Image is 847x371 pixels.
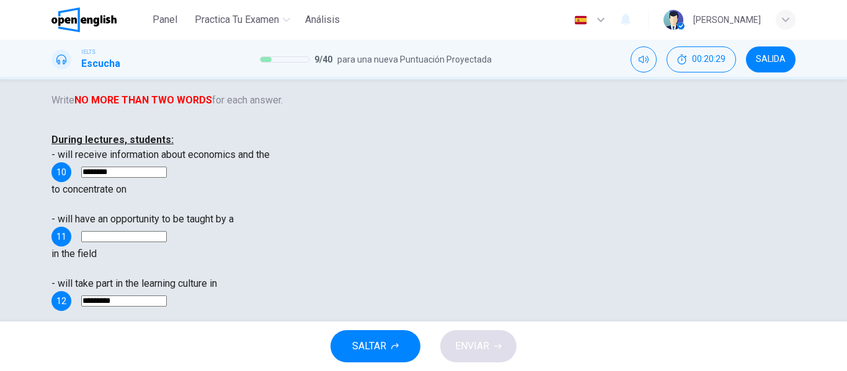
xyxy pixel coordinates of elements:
span: SALTAR [352,338,386,355]
button: Análisis [300,9,345,31]
span: Análisis [305,12,340,27]
div: Silenciar [631,46,657,72]
img: OpenEnglish logo [51,7,117,32]
span: SALIDA [756,55,786,64]
u: During lectures, students: [51,134,174,146]
span: - will have an opportunity to be taught by a [51,213,234,225]
div: [PERSON_NAME] [693,12,761,27]
a: OpenEnglish logo [51,7,145,32]
span: - will receive information about economics and the [51,134,270,160]
b: NO MORE THAN TWO WORDS [74,94,212,106]
span: to concentrate on [51,183,126,195]
span: IELTS [81,48,95,56]
span: Practica tu examen [195,12,279,27]
img: es [573,15,588,25]
span: Panel [153,12,177,27]
span: 9 / 40 [314,52,332,67]
div: Ocultar [667,46,736,72]
span: 10 [56,168,66,177]
span: 11 [56,232,66,241]
span: in the field [51,248,97,260]
button: SALTAR [330,330,420,362]
h1: Escucha [81,56,120,71]
button: Panel [145,9,185,31]
img: Profile picture [663,10,683,30]
span: 12 [56,297,66,305]
span: - will take part in the learning culture in [51,277,217,289]
span: para una nueva Puntuación Proyectada [337,52,492,67]
button: 00:20:29 [667,46,736,72]
span: 00:20:29 [692,55,725,64]
button: Practica tu examen [190,9,295,31]
button: SALIDA [746,46,796,72]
